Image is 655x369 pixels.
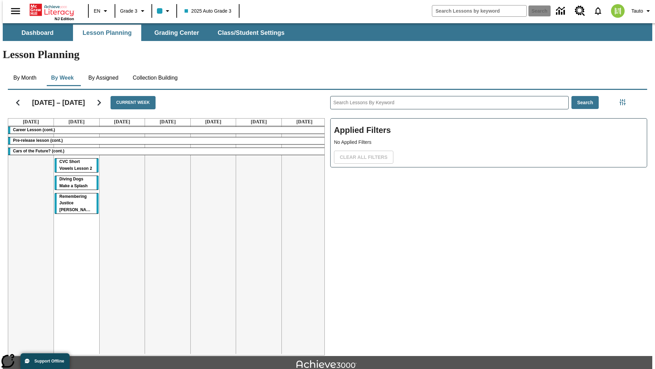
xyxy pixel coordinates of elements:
[325,87,647,355] div: Search
[334,139,643,146] p: No Applied Filters
[9,94,27,111] button: Previous
[34,359,64,364] span: Support Offline
[55,193,99,214] div: Remembering Justice O'Connor
[55,17,74,21] span: NJ Edition
[59,194,94,213] span: Remembering Justice O'Connor
[13,138,63,143] span: Pre-release lesson (cont.)
[218,29,285,37] span: Class/Student Settings
[30,3,74,17] a: Home
[30,2,74,21] div: Home
[330,118,647,167] div: Applied Filters
[13,149,64,153] span: Cars of the Future? (cont.)
[3,25,291,41] div: SubNavbar
[73,25,141,41] button: Lesson Planning
[55,176,99,190] div: Diving Dogs Make a Splash
[212,25,290,41] button: Class/Student Settings
[571,96,599,109] button: Search
[8,137,327,144] div: Pre-release lesson (cont.)
[154,29,199,37] span: Grading Center
[607,2,629,20] button: Select a new avatar
[83,29,132,37] span: Lesson Planning
[83,70,124,86] button: By Assigned
[295,119,314,125] a: October 12, 2025
[45,70,79,86] button: By Week
[143,25,211,41] button: Grading Center
[59,159,92,171] span: CVC Short Vowels Lesson 2
[334,122,643,139] h2: Applied Filters
[127,70,183,86] button: Collection Building
[631,8,643,15] span: Tauto
[20,353,70,369] button: Support Offline
[629,5,655,17] button: Profile/Settings
[90,94,108,111] button: Next
[8,70,42,86] button: By Month
[8,127,327,134] div: Career Lesson (cont.)
[59,177,88,188] span: Diving Dogs Make a Splash
[3,48,652,61] h1: Lesson Planning
[55,159,99,172] div: CVC Short Vowels Lesson 2
[117,5,149,17] button: Grade: Grade 3, Select a grade
[94,8,100,15] span: EN
[616,95,629,109] button: Filters Side menu
[571,2,589,20] a: Resource Center, Will open in new tab
[120,8,137,15] span: Grade 3
[552,2,571,20] a: Data Center
[67,119,86,125] a: October 7, 2025
[185,8,232,15] span: 2025 Auto Grade 3
[432,5,526,16] input: search field
[204,119,222,125] a: October 10, 2025
[611,4,625,18] img: avatar image
[21,119,40,125] a: October 6, 2025
[154,5,174,17] button: Class color is light blue. Change class color
[113,119,131,125] a: October 8, 2025
[91,5,113,17] button: Language: EN, Select a language
[158,119,177,125] a: October 9, 2025
[21,29,54,37] span: Dashboard
[32,98,85,107] h2: [DATE] – [DATE]
[2,87,325,355] div: Calendar
[8,148,327,155] div: Cars of the Future? (cont.)
[111,96,156,109] button: Current Week
[3,25,72,41] button: Dashboard
[589,2,607,20] a: Notifications
[3,23,652,41] div: SubNavbar
[249,119,268,125] a: October 11, 2025
[5,1,26,21] button: Open side menu
[13,127,55,132] span: Career Lesson (cont.)
[331,96,568,109] input: Search Lessons By Keyword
